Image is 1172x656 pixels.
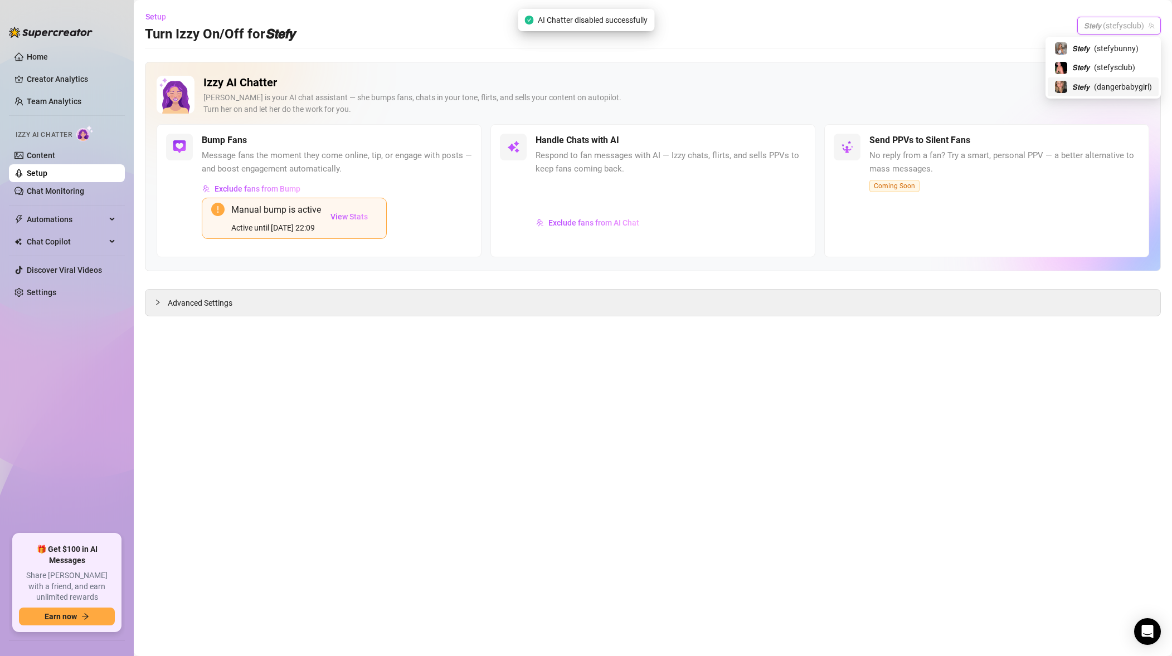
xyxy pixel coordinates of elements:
img: 𝙎𝙩𝙚𝙛𝙮 (@stefysclub) [1055,62,1067,74]
img: logo-BBDzfeDw.svg [9,27,93,38]
span: 𝙎𝙩𝙚𝙛𝙮 [1072,81,1090,93]
span: ( stefybunny ) [1094,42,1139,55]
a: Content [27,151,55,160]
span: exclamation-circle [211,203,225,216]
a: Setup [27,169,47,178]
h5: Bump Fans [202,134,247,147]
button: View Stats [321,203,377,231]
h2: Izzy AI Chatter [203,76,1115,90]
span: 𝙎𝙩𝙚𝙛𝙮 [1072,42,1090,55]
a: Home [27,52,48,61]
span: Respond to fan messages with AI — Izzy chats, flirts, and sells PPVs to keep fans coming back. [536,149,806,175]
img: svg%3e [202,185,210,193]
span: Izzy AI Chatter [16,130,72,140]
span: ( stefysclub ) [1094,61,1135,74]
span: check-circle [524,16,533,25]
a: Discover Viral Videos [27,266,102,275]
div: Active until [DATE] 22:09 [231,222,321,234]
img: svg%3e [536,219,544,227]
div: Manual bump is active [231,203,321,217]
span: View Stats [330,212,368,221]
div: [PERSON_NAME] is your AI chat assistant — she bumps fans, chats in your tone, flirts, and sells y... [203,92,1115,115]
h5: Handle Chats with AI [536,134,619,147]
span: AI Chatter disabled successfully [538,14,648,26]
a: Creator Analytics [27,70,116,88]
img: Izzy AI Chatter [157,76,194,114]
div: collapsed [154,296,168,309]
a: Chat Monitoring [27,187,84,195]
span: 𝙎𝙩𝙚𝙛𝙮 [1072,61,1090,74]
span: collapsed [154,299,161,306]
h5: Send PPVs to Silent Fans [869,134,970,147]
button: Exclude fans from AI Chat [536,214,640,232]
span: Coming Soon [869,180,920,192]
span: 𝙎𝙩𝙚𝙛𝙮 (stefysclub) [1084,17,1154,34]
span: Share [PERSON_NAME] with a friend, and earn unlimited rewards [19,570,115,603]
h3: Turn Izzy On/Off for 𝙎𝙩𝙚𝙛𝙮 [145,26,295,43]
span: Message fans the moment they come online, tip, or engage with posts — and boost engagement automa... [202,149,472,175]
span: ( dangerbabygirl ) [1094,81,1152,93]
a: Settings [27,288,56,297]
span: arrow-right [81,613,89,620]
button: Earn nowarrow-right [19,608,115,625]
img: svg%3e [840,140,854,154]
img: svg%3e [507,140,520,154]
span: Automations [27,210,106,228]
a: Team Analytics [27,97,81,106]
img: Chat Copilot [14,238,22,246]
span: Chat Copilot [27,233,106,251]
div: Open Intercom Messenger [1134,618,1161,645]
img: svg%3e [173,140,186,154]
span: No reply from a fan? Try a smart, personal PPV — a better alternative to mass messages. [869,149,1140,175]
button: Setup [145,8,175,26]
img: 𝙎𝙩𝙚𝙛𝙮 (@stefybunny) [1055,42,1067,55]
span: 🎁 Get $100 in AI Messages [19,544,115,566]
span: Earn now [45,612,77,621]
span: team [1148,22,1155,29]
img: AI Chatter [76,125,94,141]
span: Exclude fans from AI Chat [548,218,639,227]
span: Advanced Settings [168,297,232,309]
img: 𝙎𝙩𝙚𝙛𝙮 (@dangerbabygirl) [1055,81,1067,93]
span: Exclude fans from Bump [215,184,300,193]
button: Exclude fans from Bump [202,180,301,198]
span: thunderbolt [14,215,23,224]
span: Setup [145,12,166,21]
